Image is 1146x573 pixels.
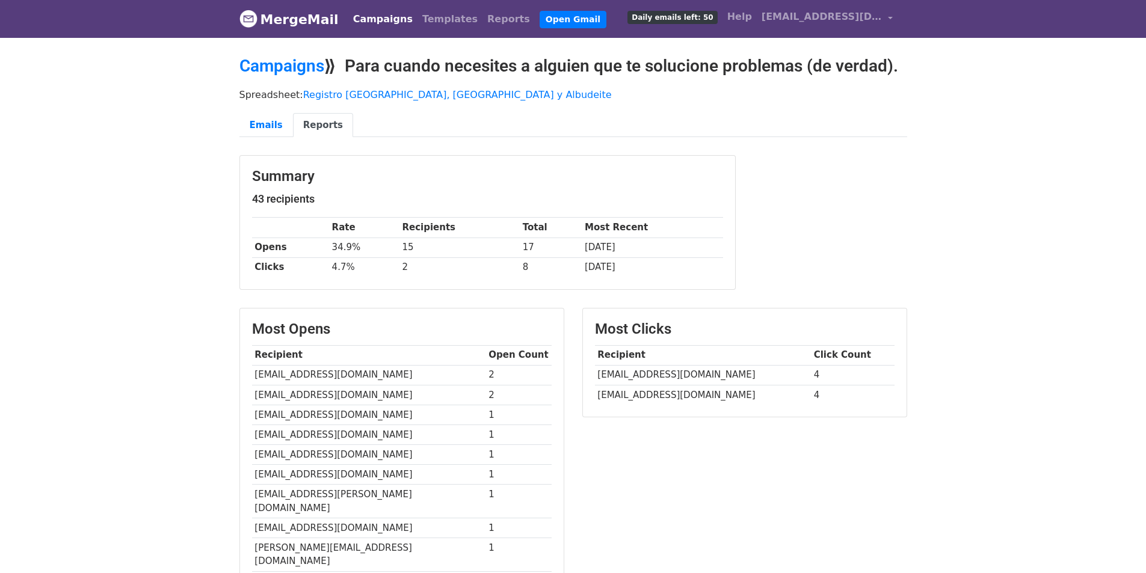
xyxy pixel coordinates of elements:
[540,11,606,28] a: Open Gmail
[252,257,329,277] th: Clicks
[520,257,582,277] td: 8
[811,385,895,405] td: 4
[757,5,898,33] a: [EMAIL_ADDRESS][DOMAIN_NAME]
[329,257,399,277] td: 4.7%
[252,385,486,405] td: [EMAIL_ADDRESS][DOMAIN_NAME]
[627,11,717,24] span: Daily emails left: 50
[520,237,582,257] td: 17
[595,365,811,385] td: [EMAIL_ADDRESS][DOMAIN_NAME]
[520,218,582,237] th: Total
[252,518,486,538] td: [EMAIL_ADDRESS][DOMAIN_NAME]
[252,192,723,206] h5: 43 recipients
[329,218,399,237] th: Rate
[486,518,552,538] td: 1
[239,56,907,76] h2: ⟫ Para cuando necesites a alguien que te solucione problemas (de verdad).
[239,7,339,32] a: MergeMail
[595,385,811,405] td: [EMAIL_ADDRESS][DOMAIN_NAME]
[252,424,486,444] td: [EMAIL_ADDRESS][DOMAIN_NAME]
[595,345,811,365] th: Recipient
[486,445,552,465] td: 1
[417,7,482,31] a: Templates
[486,345,552,365] th: Open Count
[486,365,552,385] td: 2
[252,168,723,185] h3: Summary
[252,345,486,365] th: Recipient
[252,405,486,424] td: [EMAIL_ADDRESS][DOMAIN_NAME]
[239,88,907,101] p: Spreadsheet:
[399,257,520,277] td: 2
[293,113,353,138] a: Reports
[762,10,882,24] span: [EMAIL_ADDRESS][DOMAIN_NAME]
[252,365,486,385] td: [EMAIL_ADDRESS][DOMAIN_NAME]
[252,445,486,465] td: [EMAIL_ADDRESS][DOMAIN_NAME]
[486,385,552,405] td: 2
[582,257,722,277] td: [DATE]
[486,405,552,424] td: 1
[329,237,399,257] td: 34.9%
[239,113,293,138] a: Emails
[482,7,535,31] a: Reports
[399,237,520,257] td: 15
[595,320,895,338] h3: Most Clicks
[252,237,329,257] th: Opens
[486,485,552,518] td: 1
[486,465,552,485] td: 1
[348,7,417,31] a: Campaigns
[811,365,895,385] td: 4
[623,5,722,29] a: Daily emails left: 50
[239,56,324,76] a: Campaigns
[722,5,757,29] a: Help
[239,10,257,28] img: MergeMail logo
[303,89,612,100] a: Registro [GEOGRAPHIC_DATA], [GEOGRAPHIC_DATA] y Albudeite
[252,538,486,571] td: [PERSON_NAME][EMAIL_ADDRESS][DOMAIN_NAME]
[582,237,722,257] td: [DATE]
[486,424,552,444] td: 1
[582,218,722,237] th: Most Recent
[399,218,520,237] th: Recipients
[252,465,486,485] td: [EMAIL_ADDRESS][DOMAIN_NAME]
[486,538,552,571] td: 1
[252,320,552,338] h3: Most Opens
[811,345,895,365] th: Click Count
[252,485,486,518] td: [EMAIL_ADDRESS][PERSON_NAME][DOMAIN_NAME]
